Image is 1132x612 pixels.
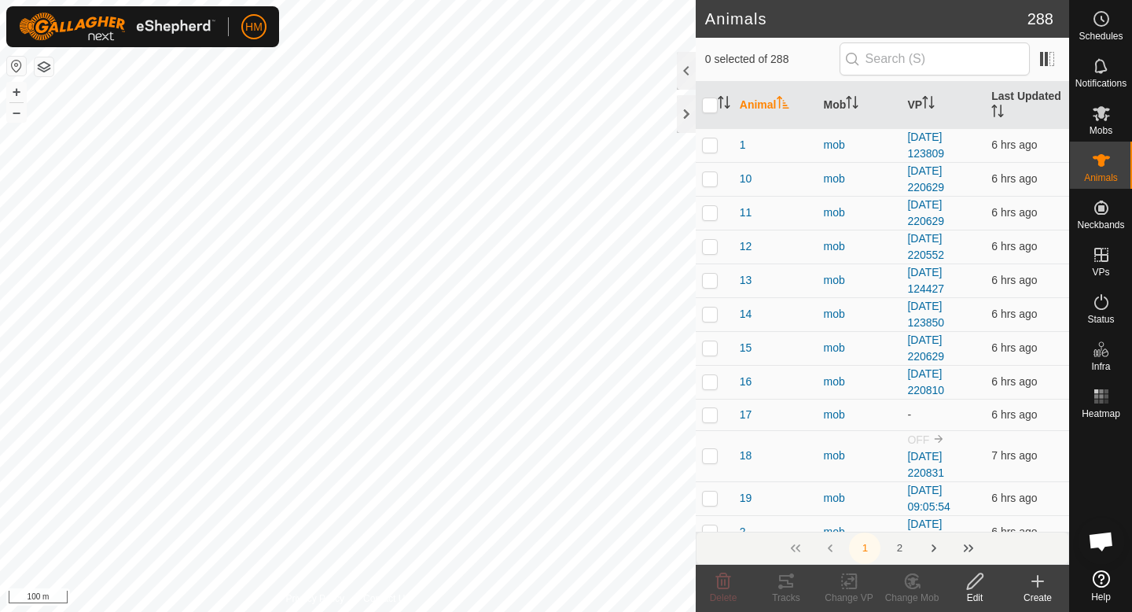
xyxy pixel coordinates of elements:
div: Tracks [755,591,818,605]
button: 2 [884,533,915,564]
p-sorticon: Activate to sort [718,98,730,111]
span: 22 Sept 2025, 1:21 pm [991,525,1037,538]
a: [DATE] 220629 [907,334,944,363]
span: 12 [740,238,752,255]
span: 22 Sept 2025, 12:52 pm [991,449,1037,462]
span: 22 Sept 2025, 1:22 pm [991,375,1037,388]
button: Last Page [953,533,984,564]
div: mob [824,306,895,323]
span: 16 [740,374,752,390]
div: mob [824,137,895,153]
span: Delete [710,592,737,603]
h2: Animals [705,9,1027,28]
input: Search (S) [840,42,1030,76]
th: Last Updated [985,82,1069,129]
span: 1 [740,137,746,153]
span: Neckbands [1077,220,1124,230]
span: 13 [740,272,752,289]
div: Change Mob [880,591,943,605]
span: Notifications [1075,79,1126,88]
a: Privacy Policy [285,592,344,606]
span: 22 Sept 2025, 1:22 pm [991,172,1037,185]
div: Create [1006,591,1069,605]
span: VPs [1092,267,1109,277]
button: Map Layers [35,57,53,76]
span: 22 Sept 2025, 1:22 pm [991,206,1037,219]
a: [DATE] 09:05:54 [907,484,950,513]
a: [DATE] 220629 [907,198,944,227]
span: OFF [907,433,929,446]
a: [DATE] 123850 [907,518,944,547]
div: mob [824,374,895,390]
span: 2 [740,524,746,540]
div: Open chat [1078,518,1125,565]
a: [DATE] 220552 [907,232,944,261]
a: [DATE] 220810 [907,367,944,396]
p-sorticon: Activate to sort [846,98,858,111]
span: 22 Sept 2025, 1:22 pm [991,341,1037,354]
span: 22 Sept 2025, 1:22 pm [991,308,1037,320]
span: 22 Sept 2025, 1:22 pm [991,408,1037,421]
span: 17 [740,407,752,423]
th: Mob [818,82,902,129]
span: 18 [740,448,752,464]
span: Mobs [1090,126,1112,135]
span: HM [245,19,263,35]
span: Heatmap [1082,409,1120,418]
div: mob [824,238,895,255]
a: Help [1070,564,1132,608]
div: mob [824,340,895,356]
div: Edit [943,591,1006,605]
div: mob [824,171,895,187]
a: [DATE] 220629 [907,164,944,194]
span: 0 selected of 288 [705,51,840,68]
a: Contact Us [363,592,410,606]
a: [DATE] 220831 [907,450,944,479]
img: Gallagher Logo [19,13,215,41]
div: mob [824,490,895,507]
button: + [7,83,26,101]
a: [DATE] 123850 [907,300,944,329]
button: Next Page [918,533,950,564]
app-display-virtual-paddock-transition: - [907,408,911,421]
span: 22 Sept 2025, 1:21 pm [991,138,1037,151]
a: [DATE] 123809 [907,131,944,160]
div: mob [824,448,895,464]
span: 11 [740,205,752,221]
div: mob [824,205,895,221]
span: Status [1087,315,1114,324]
span: Infra [1091,362,1110,371]
span: 14 [740,306,752,323]
div: mob [824,272,895,289]
p-sorticon: Activate to sort [777,98,789,111]
div: Change VP [818,591,880,605]
span: 15 [740,340,752,356]
a: [DATE] 124427 [907,266,944,295]
span: 288 [1027,7,1053,31]
span: 22 Sept 2025, 1:22 pm [991,492,1037,504]
span: Schedules [1079,31,1123,41]
span: 22 Sept 2025, 1:22 pm [991,274,1037,286]
div: mob [824,407,895,423]
span: 19 [740,490,752,507]
div: mob [824,524,895,540]
button: Reset Map [7,57,26,76]
button: 1 [849,533,880,564]
span: 10 [740,171,752,187]
p-sorticon: Activate to sort [922,98,935,111]
button: – [7,103,26,122]
img: to [932,433,945,445]
span: 22 Sept 2025, 1:22 pm [991,240,1037,253]
span: Animals [1084,173,1118,182]
p-sorticon: Activate to sort [991,107,1004,120]
th: Animal [733,82,818,129]
th: VP [901,82,985,129]
span: Help [1091,592,1111,602]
